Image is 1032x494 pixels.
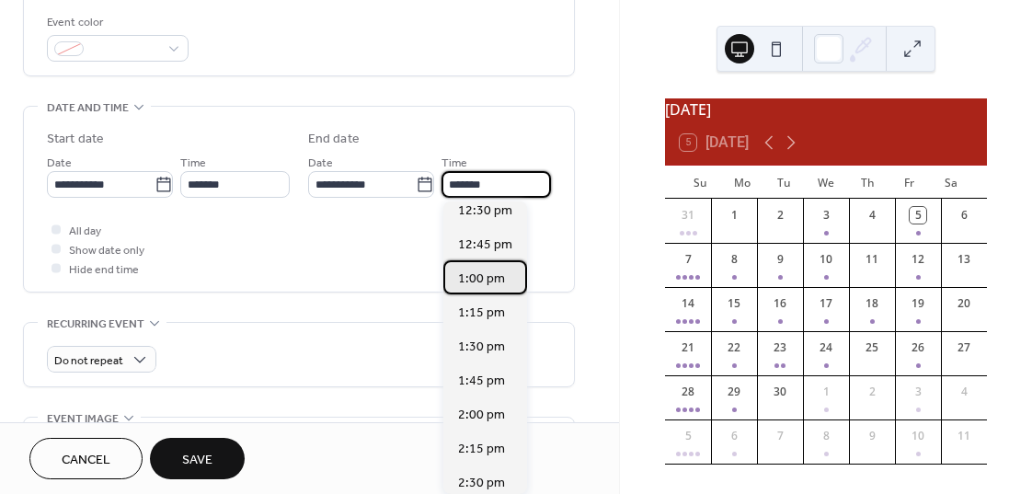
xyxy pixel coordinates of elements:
[726,295,742,312] div: 15
[680,339,696,356] div: 21
[69,260,139,280] span: Hide end time
[956,384,972,400] div: 4
[47,154,72,173] span: Date
[726,384,742,400] div: 29
[956,339,972,356] div: 27
[680,428,696,444] div: 5
[441,154,467,173] span: Time
[818,339,834,356] div: 24
[182,451,212,470] span: Save
[910,339,926,356] div: 26
[818,251,834,268] div: 10
[458,236,512,255] span: 12:45 pm
[818,384,834,400] div: 1
[665,98,987,121] div: [DATE]
[47,409,119,429] span: Event image
[889,166,930,199] div: Fr
[150,438,245,479] button: Save
[847,166,889,199] div: Th
[864,207,880,224] div: 4
[458,338,505,357] span: 1:30 pm
[308,154,333,173] span: Date
[458,304,505,323] span: 1:15 pm
[680,384,696,400] div: 28
[458,372,505,391] span: 1:45 pm
[69,241,144,260] span: Show date only
[180,154,206,173] span: Time
[458,474,505,493] span: 2:30 pm
[308,130,360,149] div: End date
[458,440,505,459] span: 2:15 pm
[864,428,880,444] div: 9
[818,428,834,444] div: 8
[458,270,505,289] span: 1:00 pm
[772,384,788,400] div: 30
[910,428,926,444] div: 10
[864,384,880,400] div: 2
[818,295,834,312] div: 17
[910,251,926,268] div: 12
[818,207,834,224] div: 3
[772,339,788,356] div: 23
[62,451,110,470] span: Cancel
[910,295,926,312] div: 19
[47,130,104,149] div: Start date
[47,315,144,334] span: Recurring event
[29,438,143,479] button: Cancel
[726,428,742,444] div: 6
[763,166,805,199] div: Tu
[680,207,696,224] div: 31
[864,339,880,356] div: 25
[956,295,972,312] div: 20
[54,350,123,372] span: Do not repeat
[956,207,972,224] div: 6
[726,251,742,268] div: 8
[772,295,788,312] div: 16
[910,384,926,400] div: 3
[458,201,512,221] span: 12:30 pm
[722,166,763,199] div: Mo
[772,207,788,224] div: 2
[680,166,721,199] div: Su
[458,406,505,425] span: 2:00 pm
[726,207,742,224] div: 1
[680,251,696,268] div: 7
[680,295,696,312] div: 14
[864,295,880,312] div: 18
[864,251,880,268] div: 11
[772,428,788,444] div: 7
[47,98,129,118] span: Date and time
[931,166,972,199] div: Sa
[69,222,101,241] span: All day
[772,251,788,268] div: 9
[956,251,972,268] div: 13
[805,166,846,199] div: We
[910,207,926,224] div: 5
[726,339,742,356] div: 22
[47,13,185,32] div: Event color
[956,428,972,444] div: 11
